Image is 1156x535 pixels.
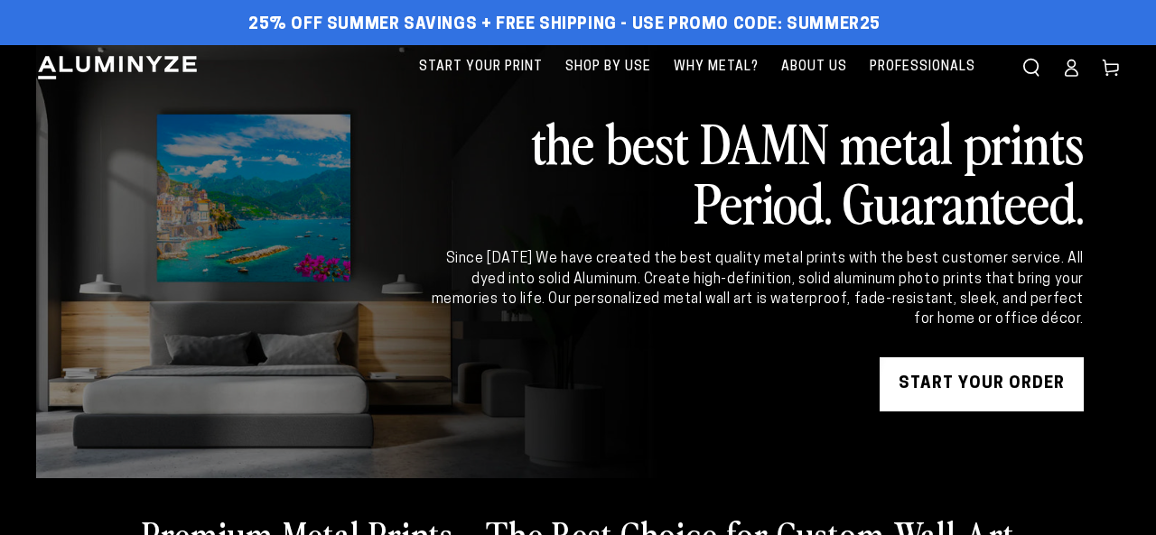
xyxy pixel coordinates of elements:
[428,249,1084,330] div: Since [DATE] We have created the best quality metal prints with the best customer service. All dy...
[419,56,543,78] span: Start Your Print
[565,56,651,78] span: Shop By Use
[248,15,881,35] span: 25% off Summer Savings + Free Shipping - Use Promo Code: SUMMER25
[772,45,856,89] a: About Us
[674,56,759,78] span: Why Metal?
[1011,48,1051,88] summary: Search our site
[861,45,984,89] a: Professionals
[781,56,847,78] span: About Us
[410,45,552,89] a: Start Your Print
[428,112,1084,231] h2: the best DAMN metal prints Period. Guaranteed.
[870,56,975,78] span: Professionals
[880,357,1084,411] a: START YOUR Order
[665,45,768,89] a: Why Metal?
[36,54,199,81] img: Aluminyze
[556,45,660,89] a: Shop By Use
